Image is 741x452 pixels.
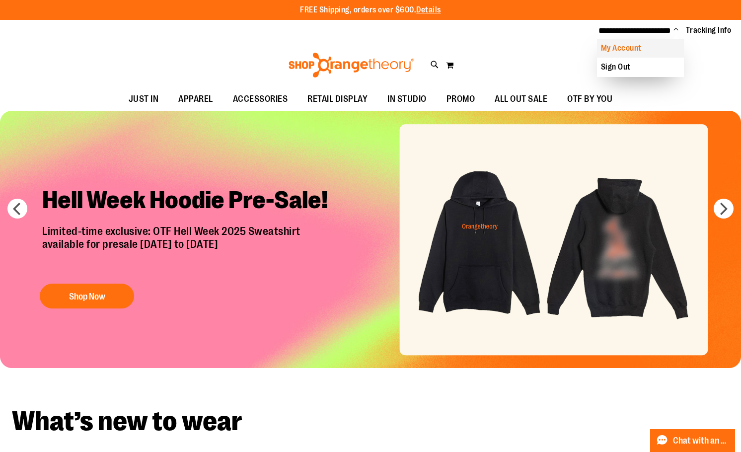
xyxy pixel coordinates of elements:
[387,88,427,110] span: IN STUDIO
[416,5,441,14] a: Details
[40,284,134,308] button: Shop Now
[300,4,441,16] p: FREE Shipping, orders over $600.
[12,408,729,435] h2: What’s new to wear
[129,88,159,110] span: JUST IN
[178,88,213,110] span: APPAREL
[673,25,678,35] button: Account menu
[287,53,416,77] img: Shop Orangetheory
[650,429,736,452] button: Chat with an Expert
[567,88,612,110] span: OTF BY YOU
[35,225,345,274] p: Limited-time exclusive: OTF Hell Week 2025 Sweatshirt available for presale [DATE] to [DATE]
[233,88,288,110] span: ACCESSORIES
[714,199,734,219] button: next
[7,199,27,219] button: prev
[446,88,475,110] span: PROMO
[686,25,732,36] a: Tracking Info
[307,88,368,110] span: RETAIL DISPLAY
[35,178,345,313] a: Hell Week Hoodie Pre-Sale! Limited-time exclusive: OTF Hell Week 2025 Sweatshirtavailable for pre...
[597,58,684,76] a: Sign Out
[673,436,729,446] span: Chat with an Expert
[495,88,547,110] span: ALL OUT SALE
[35,178,345,225] h2: Hell Week Hoodie Pre-Sale!
[597,39,684,58] a: My Account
